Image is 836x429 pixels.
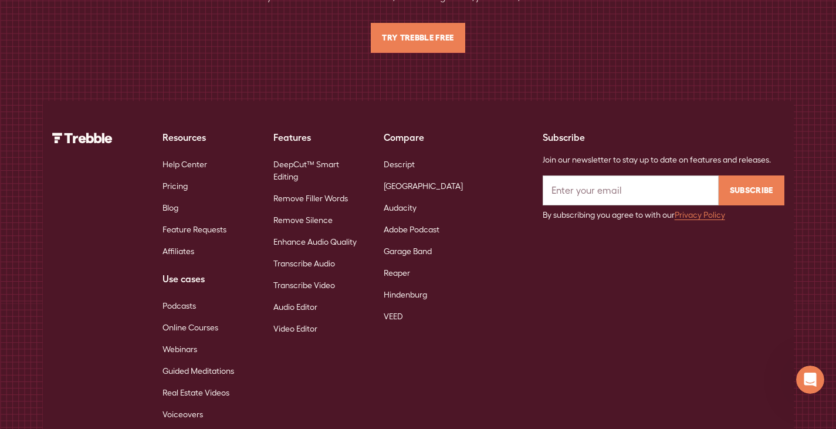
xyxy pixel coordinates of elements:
div: Resources [163,130,255,144]
a: Transcribe Video [273,275,335,296]
a: Reaper [384,262,410,284]
div: Subscribe [543,130,784,144]
img: Trebble Logo - AI Podcast Editor [52,133,113,143]
a: Podcasts [163,295,196,317]
input: Enter your email [543,175,719,205]
a: Transcribe Audio [273,253,335,275]
a: Webinars [163,339,197,360]
a: Privacy Policy [675,210,725,219]
div: Compare [384,130,476,144]
a: Pricing [163,175,188,197]
a: Audio Editor [273,296,317,318]
div: Features [273,130,365,144]
a: Guided Meditations [163,360,234,382]
a: Real Estate Videos [163,382,229,404]
a: Help Center [163,154,207,175]
a: Try Trebble Free [371,23,465,53]
div: Join our newsletter to stay up to date on features and releases. [543,154,784,166]
a: [GEOGRAPHIC_DATA] [384,175,463,197]
a: Affiliates [163,241,194,262]
div: Use cases [163,272,255,286]
a: Video Editor [273,318,317,340]
a: Adobe Podcast [384,219,439,241]
a: Blog [163,197,178,219]
a: Feature Requests [163,219,226,241]
a: Voiceovers [163,404,203,425]
a: DeepCut™ Smart Editing [273,154,365,188]
a: Remove Silence [273,210,333,231]
a: Remove Filler Words [273,188,348,210]
a: Garage Band [384,241,432,262]
a: Hindenburg [384,284,427,306]
form: Email Form [543,175,784,221]
a: Enhance Audio Quality [273,231,357,253]
a: Descript [384,154,415,175]
a: Online Courses [163,317,218,339]
a: VEED [384,306,403,327]
iframe: Intercom live chat [796,366,824,394]
a: Audacity [384,197,417,219]
div: By subscribing you agree to with our [543,209,784,221]
input: Subscribe [719,175,784,205]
